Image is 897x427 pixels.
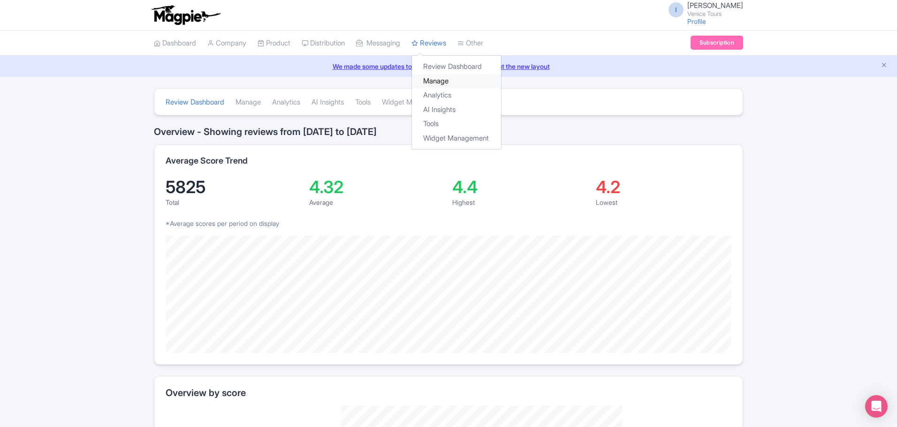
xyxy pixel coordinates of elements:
a: Subscription [691,36,743,50]
a: Manage [412,74,501,89]
div: 4.4 [452,179,588,195]
small: Venice Tours [687,11,743,17]
a: Distribution [302,30,345,56]
a: Tools [412,117,501,131]
a: Review Dashboard [166,90,224,115]
a: Profile [687,17,706,25]
a: Other [457,30,483,56]
div: Average [309,197,445,207]
a: Tools [355,90,371,115]
a: Manage [236,90,261,115]
div: 4.2 [596,179,732,195]
div: Lowest [596,197,732,207]
a: We made some updates to the platform. Read more about the new layout [6,61,891,71]
span: I [669,2,684,17]
div: Total [166,197,302,207]
a: Messaging [356,30,400,56]
div: 4.32 [309,179,445,195]
a: Analytics [272,90,300,115]
h2: Overview - Showing reviews from [DATE] to [DATE] [154,127,743,137]
button: Close announcement [881,60,888,71]
a: Reviews [411,30,446,56]
p: *Average scores per period on display [166,218,731,228]
a: Widget Management [412,131,501,146]
span: [PERSON_NAME] [687,1,743,10]
a: Review Dashboard [412,60,501,74]
a: AI Insights [312,90,344,115]
h2: Overview by score [166,388,731,398]
img: logo-ab69f6fb50320c5b225c76a69d11143b.png [149,5,222,25]
div: 5825 [166,179,302,195]
a: I [PERSON_NAME] Venice Tours [663,2,743,17]
div: Highest [452,197,588,207]
a: Widget Management [382,90,448,115]
div: Open Intercom Messenger [865,395,888,418]
a: Dashboard [154,30,196,56]
h2: Average Score Trend [166,156,248,165]
a: AI Insights [412,103,501,117]
a: Product [258,30,290,56]
a: Company [207,30,246,56]
a: Analytics [412,88,501,103]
